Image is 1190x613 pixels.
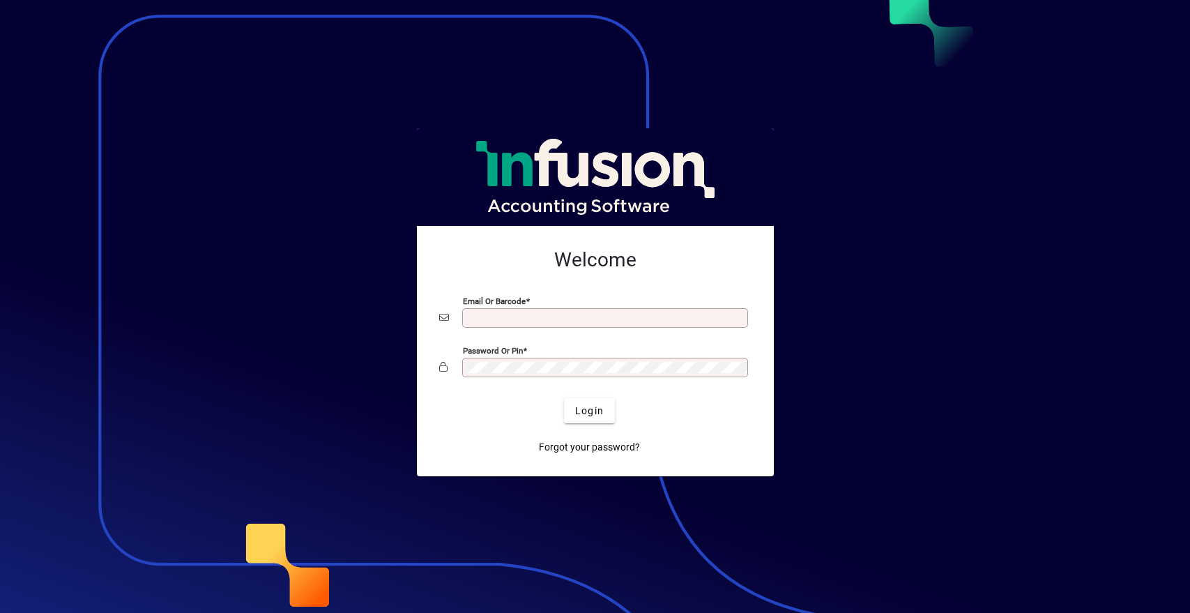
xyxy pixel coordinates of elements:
[539,440,640,455] span: Forgot your password?
[575,404,604,418] span: Login
[564,398,615,423] button: Login
[463,346,523,356] mat-label: Password or Pin
[463,296,526,306] mat-label: Email or Barcode
[439,248,752,272] h2: Welcome
[533,434,646,460] a: Forgot your password?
